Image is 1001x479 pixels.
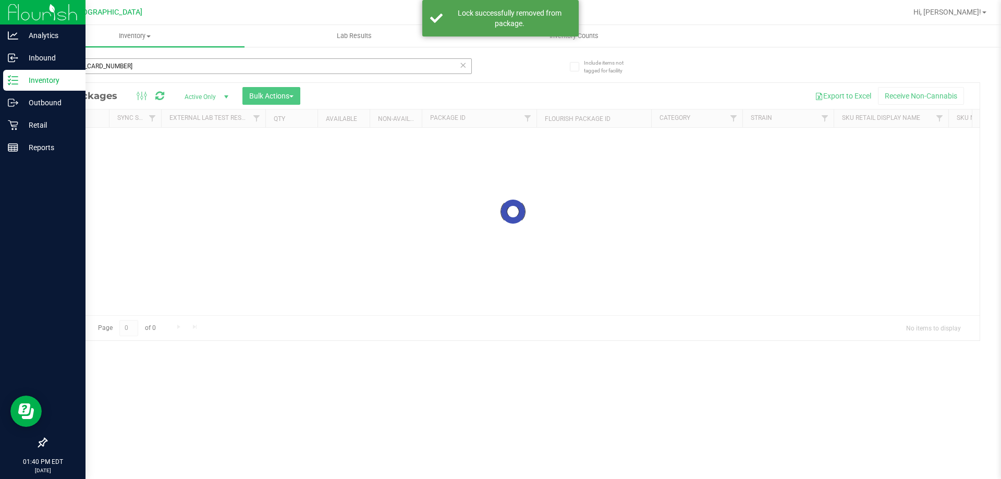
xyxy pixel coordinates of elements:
p: Retail [18,119,81,131]
iframe: Resource center [10,396,42,427]
div: Lock successfully removed from package. [448,8,571,29]
span: Inventory [25,31,245,41]
inline-svg: Retail [8,120,18,130]
p: Analytics [18,29,81,42]
p: Reports [18,141,81,154]
p: Inbound [18,52,81,64]
span: Lab Results [323,31,386,41]
inline-svg: Inbound [8,53,18,63]
p: [DATE] [5,466,81,474]
inline-svg: Outbound [8,97,18,108]
a: Lab Results [245,25,464,47]
span: Clear [459,58,467,72]
span: [GEOGRAPHIC_DATA] [71,8,142,17]
p: Outbound [18,96,81,109]
inline-svg: Inventory [8,75,18,85]
input: Search Package ID, Item Name, SKU, Lot or Part Number... [46,58,472,74]
p: Inventory [18,74,81,87]
span: Include items not tagged for facility [584,59,636,75]
a: Inventory [25,25,245,47]
inline-svg: Reports [8,142,18,153]
inline-svg: Analytics [8,30,18,41]
p: 01:40 PM EDT [5,457,81,466]
span: Hi, [PERSON_NAME]! [913,8,981,16]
